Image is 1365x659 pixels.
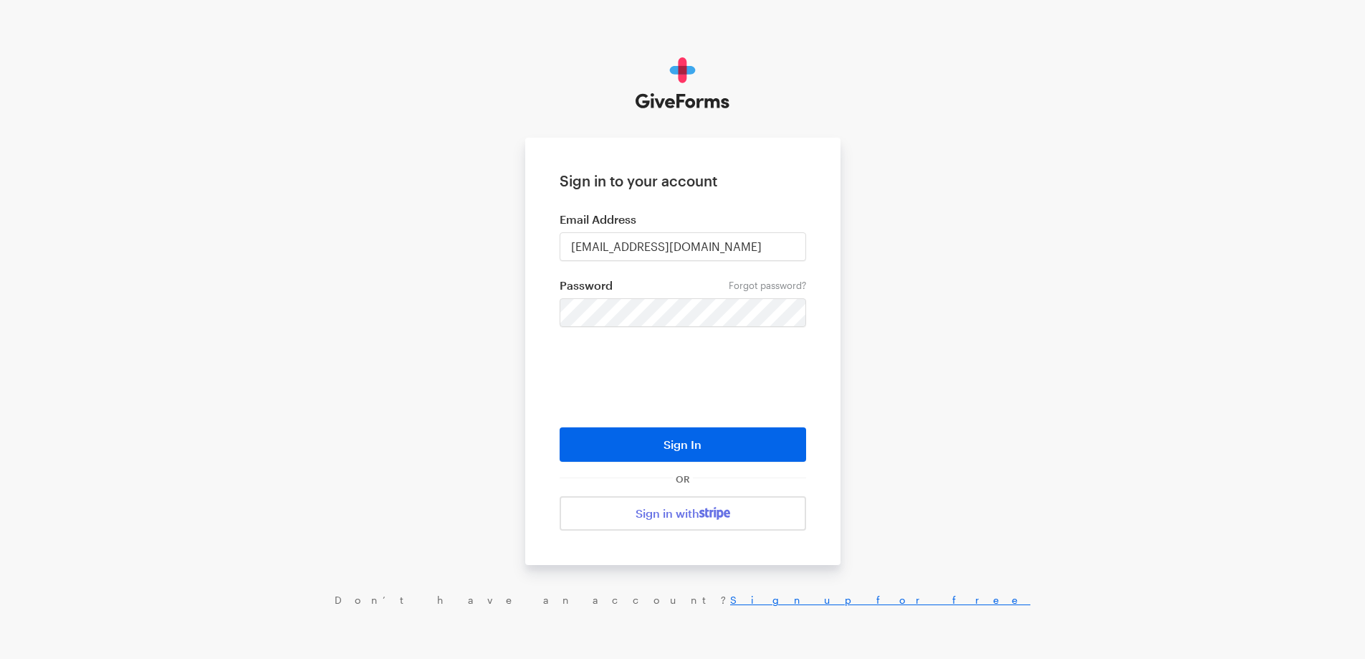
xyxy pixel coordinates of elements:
span: OR [673,473,693,485]
iframe: reCAPTCHA [574,349,792,404]
img: stripe-07469f1003232ad58a8838275b02f7af1ac9ba95304e10fa954b414cd571f63b.svg [699,507,730,520]
h1: Sign in to your account [560,172,806,189]
button: Sign In [560,427,806,462]
label: Email Address [560,212,806,227]
a: Sign in with [560,496,806,531]
label: Password [560,278,806,293]
a: Sign up for free [730,594,1030,606]
a: Forgot password? [729,280,806,291]
div: Don’t have an account? [14,594,1351,607]
img: GiveForms [636,57,729,109]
